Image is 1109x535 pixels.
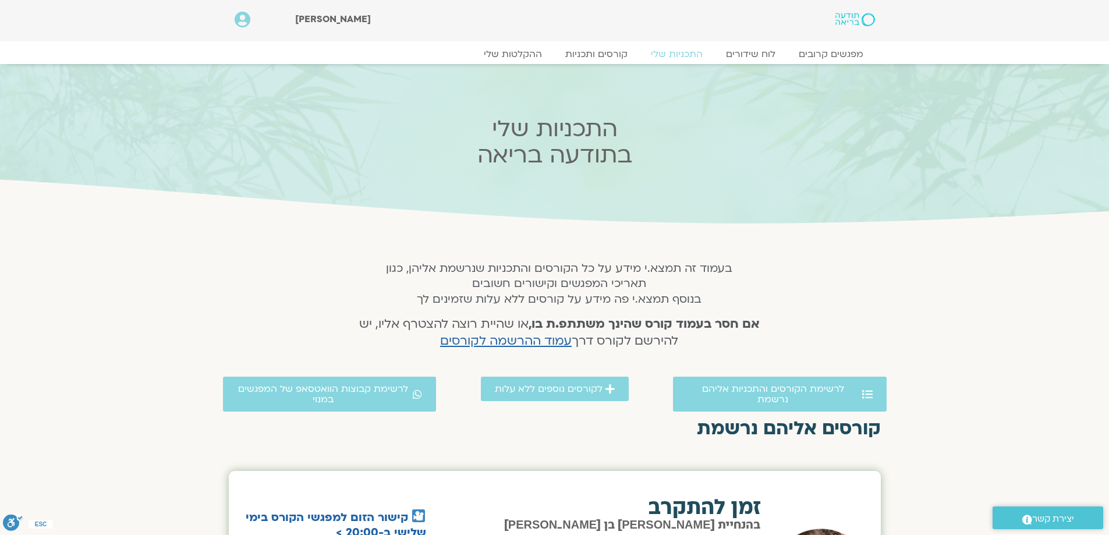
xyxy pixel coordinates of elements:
span: לרשימת קבוצות הוואטסאפ של המפגשים במנוי [237,384,410,405]
h2: התכניות שלי בתודעה בריאה [327,116,783,168]
h4: או שהיית רוצה להצטרף אליו, יש להירשם לקורס דרך [343,316,775,350]
span: לקורסים נוספים ללא עלות [495,384,603,394]
span: לרשימת הקורסים והתכניות אליהם נרשמת [687,384,859,405]
a: עמוד ההרשמה לקורסים [440,332,572,349]
nav: Menu [235,48,875,60]
span: יצירת קשר [1032,511,1074,527]
a: יצירת קשר [993,506,1103,529]
span: בהנחיית [PERSON_NAME] בן [PERSON_NAME] [504,519,760,531]
h5: בעמוד זה תמצא.י מידע על כל הקורסים והתכניות שנרשמת אליהן, כגון תאריכי המפגשים וקישורים חשובים בנו... [343,261,775,307]
a: לוח שידורים [714,48,787,60]
span: [PERSON_NAME] [295,13,371,26]
a: קורסים ותכניות [554,48,639,60]
a: מפגשים קרובים [787,48,875,60]
a: לרשימת הקורסים והתכניות אליהם נרשמת [673,377,887,412]
a: לקורסים נוספים ללא עלות [481,377,629,401]
a: התכניות שלי [639,48,714,60]
img: 🎦 [412,509,425,522]
h2: קורסים אליהם נרשמת [229,418,881,439]
strong: אם חסר בעמוד קורס שהינך משתתפ.ת בו, [529,316,760,332]
h2: זמן להתקרב [467,497,761,518]
a: לרשימת קבוצות הוואטסאפ של המפגשים במנוי [223,377,437,412]
a: ההקלטות שלי [472,48,554,60]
